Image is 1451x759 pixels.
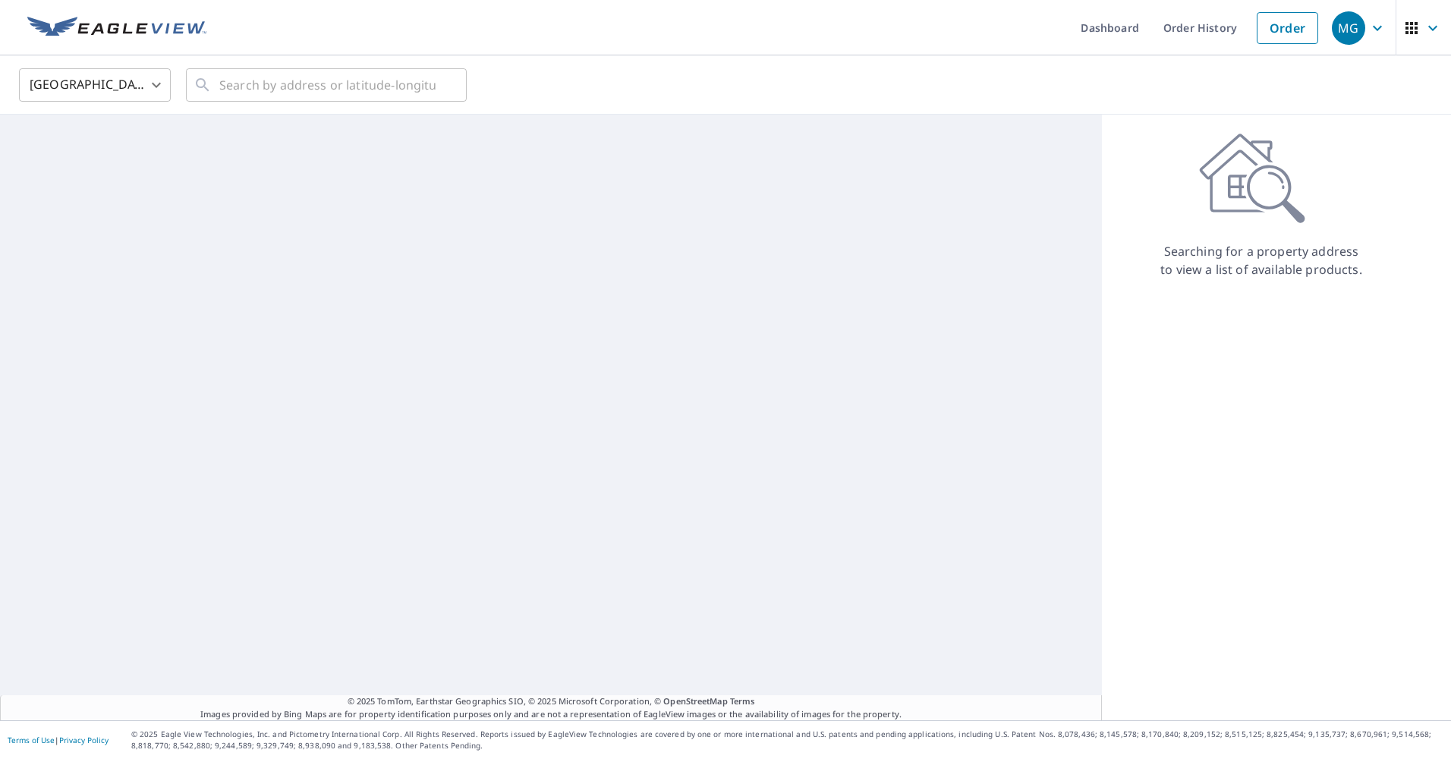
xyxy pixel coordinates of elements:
p: | [8,735,109,745]
p: Searching for a property address to view a list of available products. [1160,242,1363,279]
a: Terms of Use [8,735,55,745]
div: MG [1332,11,1365,45]
a: OpenStreetMap [663,695,727,707]
a: Order [1257,12,1318,44]
a: Privacy Policy [59,735,109,745]
div: [GEOGRAPHIC_DATA] [19,64,171,106]
span: © 2025 TomTom, Earthstar Geographics SIO, © 2025 Microsoft Corporation, © [348,695,755,708]
img: EV Logo [27,17,206,39]
a: Terms [730,695,755,707]
input: Search by address or latitude-longitude [219,64,436,106]
p: © 2025 Eagle View Technologies, Inc. and Pictometry International Corp. All Rights Reserved. Repo... [131,729,1443,751]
